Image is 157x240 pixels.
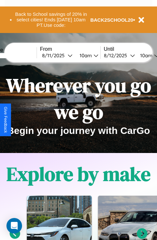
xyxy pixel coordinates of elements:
[76,52,94,59] div: 10am
[6,161,151,187] h1: Explore by make
[104,52,130,59] div: 8 / 12 / 2025
[137,52,154,59] div: 10am
[74,52,100,59] button: 10am
[90,17,133,23] b: BACK2SCHOOL20
[12,10,90,30] button: Back to School savings of 20% in select cities! Ends [DATE] 10am PT.Use code:
[6,218,22,234] div: Open Intercom Messenger
[3,107,8,133] div: Give Feedback
[40,52,74,59] button: 8/11/2025
[40,46,100,52] label: From
[42,52,68,59] div: 8 / 11 / 2025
